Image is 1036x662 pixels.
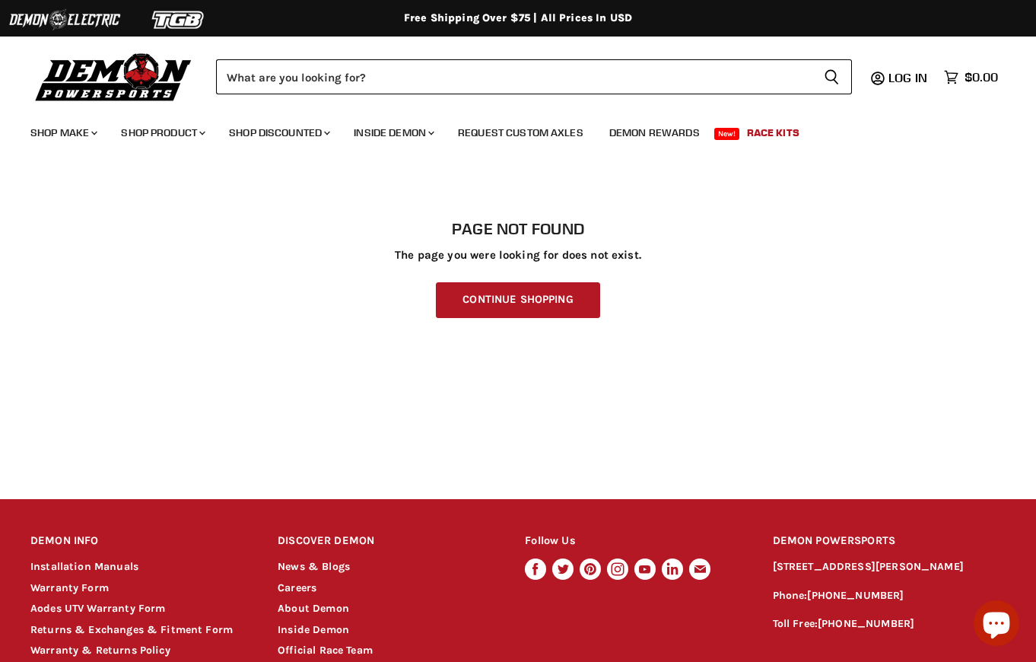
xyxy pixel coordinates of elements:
a: Continue Shopping [436,282,599,318]
a: About Demon [278,602,349,615]
a: Shop Make [19,117,106,148]
a: Official Race Team [278,644,373,657]
form: Product [216,59,852,94]
a: Installation Manuals [30,560,138,573]
h1: Page not found [30,220,1006,238]
a: Careers [278,581,316,594]
a: Demon Rewards [598,117,711,148]
h2: DISCOVER DEMON [278,524,497,559]
p: The page you were looking for does not exist. [30,249,1006,262]
ul: Main menu [19,111,994,148]
a: Shop Product [110,117,215,148]
h2: DEMON INFO [30,524,249,559]
span: Log in [888,70,927,85]
a: Log in [882,71,936,84]
span: New! [714,128,740,140]
a: [PHONE_NUMBER] [818,617,914,630]
p: Toll Free: [773,616,1006,633]
a: [PHONE_NUMBER] [807,589,904,602]
input: Search [216,59,812,94]
span: $0.00 [964,70,998,84]
img: TGB Logo 2 [122,5,236,34]
a: Warranty & Returns Policy [30,644,170,657]
a: Race Kits [736,117,811,148]
a: Returns & Exchanges & Fitment Form [30,623,233,636]
a: Aodes UTV Warranty Form [30,602,165,615]
p: [STREET_ADDRESS][PERSON_NAME] [773,559,1006,576]
a: Warranty Form [30,581,109,594]
a: Inside Demon [278,623,349,636]
img: Demon Powersports [30,49,197,103]
h2: DEMON POWERSPORTS [773,524,1006,559]
a: $0.00 [936,66,1006,88]
h2: Follow Us [525,524,744,559]
a: News & Blogs [278,560,350,573]
p: Phone: [773,587,1006,605]
button: Search [812,59,852,94]
a: Request Custom Axles [446,117,595,148]
a: Inside Demon [342,117,443,148]
a: Shop Discounted [218,117,339,148]
inbox-online-store-chat: Shopify online store chat [969,600,1024,650]
img: Demon Electric Logo 2 [8,5,122,34]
